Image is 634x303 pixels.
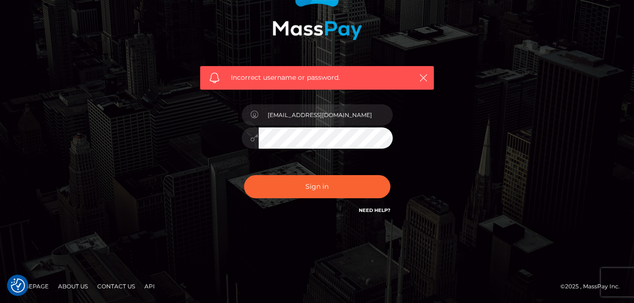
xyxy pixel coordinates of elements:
span: Incorrect username or password. [231,73,403,83]
div: © 2025 , MassPay Inc. [560,281,627,292]
a: API [141,279,159,294]
a: Contact Us [93,279,139,294]
button: Consent Preferences [11,278,25,293]
a: About Us [54,279,92,294]
input: Username... [259,104,393,126]
a: Need Help? [359,207,390,213]
a: Homepage [10,279,52,294]
button: Sign in [244,175,390,198]
img: Revisit consent button [11,278,25,293]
